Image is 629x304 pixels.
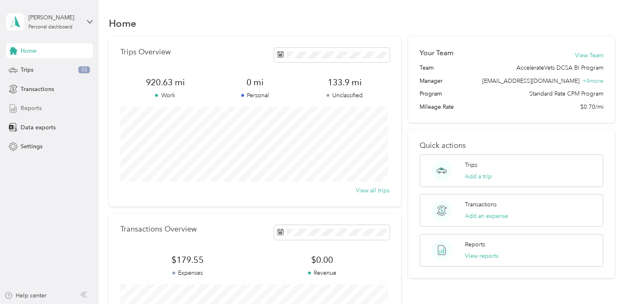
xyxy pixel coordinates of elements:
[482,77,579,84] span: [EMAIL_ADDRESS][DOMAIN_NAME]
[255,254,389,266] span: $0.00
[420,89,442,98] span: Program
[465,212,508,220] button: Add an expense
[420,48,453,58] h2: Your Team
[210,91,300,100] p: Personal
[420,63,434,72] span: Team
[21,47,37,55] span: Home
[109,19,136,28] h1: Home
[21,142,42,151] span: Settings
[120,254,255,266] span: $179.55
[300,77,390,88] span: 133.9 mi
[465,240,485,249] p: Reports
[78,66,90,74] span: 33
[583,258,629,304] iframe: Everlance-gr Chat Button Frame
[120,225,197,234] p: Transactions Overview
[575,51,603,60] button: View Team
[120,48,171,56] p: Trips Overview
[582,77,603,84] span: + 4 more
[465,172,492,181] button: Add a trip
[580,103,603,111] span: $0.70/mi
[28,13,80,22] div: [PERSON_NAME]
[465,161,477,169] p: Trips
[516,63,603,72] span: AccelerateVets DCSA BI Program
[420,103,454,111] span: Mileage Rate
[210,77,300,88] span: 0 mi
[120,269,255,277] p: Expenses
[21,123,56,132] span: Data exports
[21,85,54,94] span: Transactions
[300,91,390,100] p: Unclassified
[420,77,443,85] span: Manager
[28,25,73,30] div: Personal dashboard
[21,104,42,112] span: Reports
[465,252,498,260] button: View reports
[420,141,603,150] p: Quick actions
[255,269,389,277] p: Revenue
[21,65,33,74] span: Trips
[120,91,210,100] p: Work
[120,77,210,88] span: 920.63 mi
[529,89,603,98] span: Standard Rate CPM Program
[356,186,390,195] button: View all trips
[465,200,497,209] p: Transactions
[5,291,47,300] button: Help center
